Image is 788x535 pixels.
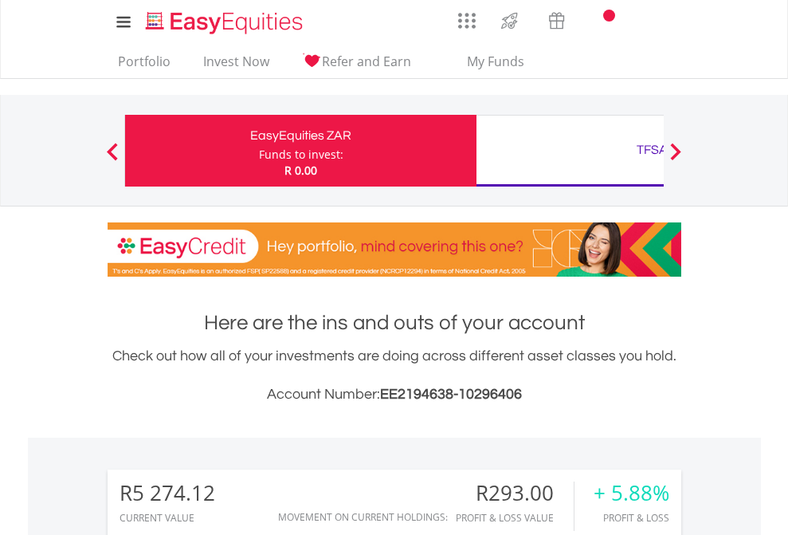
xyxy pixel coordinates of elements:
img: grid-menu-icon.svg [458,12,476,30]
img: vouchers-v2.svg [543,8,570,33]
img: EasyCredit Promotion Banner [108,222,681,277]
a: FAQ's and Support [621,4,661,36]
span: EE2194638-10296406 [380,387,522,402]
div: R5 274.12 [120,482,215,505]
img: thrive-v2.svg [496,8,523,33]
span: R 0.00 [284,163,317,178]
a: Notifications [580,4,621,36]
a: Portfolio [112,53,177,78]
a: Refer and Earn [296,53,418,78]
div: Funds to invest: [259,147,343,163]
div: Check out how all of your investments are doing across different asset classes you hold. [108,345,681,406]
img: EasyEquities_Logo.png [143,10,309,36]
div: Movement on Current Holdings: [278,512,448,522]
div: Profit & Loss [594,513,669,523]
a: Invest Now [197,53,276,78]
a: Vouchers [533,4,580,33]
button: Previous [96,151,128,167]
button: Next [660,151,692,167]
span: My Funds [444,51,548,72]
h3: Account Number: [108,384,681,406]
div: + 5.88% [594,482,669,505]
div: Profit & Loss Value [456,513,574,523]
div: R293.00 [456,482,574,505]
a: My Profile [661,4,702,39]
div: CURRENT VALUE [120,513,215,523]
div: EasyEquities ZAR [135,124,467,147]
span: Refer and Earn [322,53,411,70]
a: Home page [139,4,309,36]
h1: Here are the ins and outs of your account [108,309,681,337]
a: AppsGrid [448,4,486,30]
